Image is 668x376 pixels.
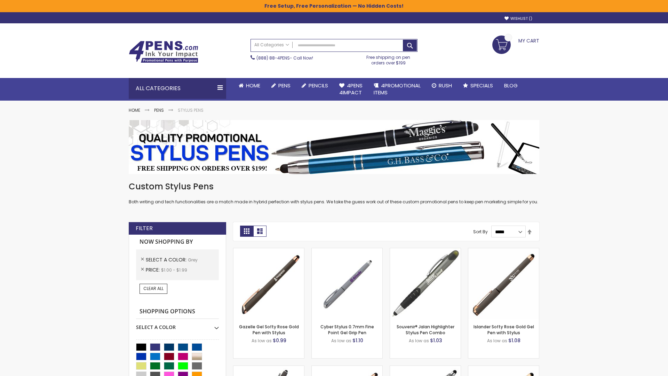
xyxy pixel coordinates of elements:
[161,267,187,273] span: $1.00 - $1.99
[352,337,363,344] span: $1.10
[146,256,188,263] span: Select A Color
[320,324,374,335] a: Cyber Stylus 0.7mm Fine Point Gel Grip Pen
[309,82,328,89] span: Pencils
[504,82,518,89] span: Blog
[374,82,421,96] span: 4PROMOTIONAL ITEMS
[140,284,167,293] a: Clear All
[312,248,382,319] img: Cyber Stylus 0.7mm Fine Point Gel Grip Pen-Grey
[468,248,539,254] a: Islander Softy Rose Gold Gel Pen with Stylus-Grey
[252,338,272,344] span: As low as
[233,366,304,371] a: Custom Soft Touch® Metal Pens with Stylus-Grey
[136,225,153,232] strong: Filter
[468,366,539,371] a: Islander Softy Rose Gold Gel Pen with Stylus - ColorJet Imprint-Grey
[508,337,520,344] span: $1.08
[246,82,260,89] span: Home
[487,338,507,344] span: As low as
[146,266,161,273] span: Price
[390,248,461,319] img: Souvenir® Jalan Highlighter Stylus Pen Combo-Grey
[136,235,219,249] strong: Now Shopping by
[129,181,539,192] h1: Custom Stylus Pens
[334,78,368,101] a: 4Pens4impact
[504,16,532,21] a: Wishlist
[339,82,363,96] span: 4Pens 4impact
[129,120,539,174] img: Stylus Pens
[426,78,458,93] a: Rush
[312,366,382,371] a: Gazelle Gel Softy Rose Gold Pen with Stylus - ColorJet-Grey
[470,82,493,89] span: Specials
[256,55,313,61] span: - Call Now!
[430,337,442,344] span: $1.03
[468,248,539,319] img: Islander Softy Rose Gold Gel Pen with Stylus-Grey
[233,248,304,319] img: Gazelle Gel Softy Rose Gold Pen with Stylus-Grey
[409,338,429,344] span: As low as
[296,78,334,93] a: Pencils
[136,304,219,319] strong: Shopping Options
[439,82,452,89] span: Rush
[473,229,488,235] label: Sort By
[359,52,418,66] div: Free shipping on pen orders over $199
[499,78,523,93] a: Blog
[188,257,198,263] span: Grey
[254,42,289,48] span: All Categories
[278,82,291,89] span: Pens
[143,285,164,291] span: Clear All
[474,324,534,335] a: Islander Softy Rose Gold Gel Pen with Stylus
[390,248,461,254] a: Souvenir® Jalan Highlighter Stylus Pen Combo-Grey
[129,41,198,63] img: 4Pens Custom Pens and Promotional Products
[273,337,286,344] span: $0.99
[129,107,140,113] a: Home
[266,78,296,93] a: Pens
[397,324,454,335] a: Souvenir® Jalan Highlighter Stylus Pen Combo
[178,107,204,113] strong: Stylus Pens
[233,78,266,93] a: Home
[390,366,461,371] a: Minnelli Softy Pen with Stylus - Laser Engraved-Grey
[154,107,164,113] a: Pens
[129,181,539,205] div: Both writing and tech functionalities are a match made in hybrid perfection with stylus pens. We ...
[239,324,299,335] a: Gazelle Gel Softy Rose Gold Pen with Stylus
[368,78,426,101] a: 4PROMOTIONALITEMS
[458,78,499,93] a: Specials
[233,248,304,254] a: Gazelle Gel Softy Rose Gold Pen with Stylus-Grey
[129,78,226,99] div: All Categories
[136,319,219,331] div: Select A Color
[256,55,290,61] a: (888) 88-4PENS
[240,226,253,237] strong: Grid
[251,39,293,51] a: All Categories
[312,248,382,254] a: Cyber Stylus 0.7mm Fine Point Gel Grip Pen-Grey
[331,338,351,344] span: As low as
